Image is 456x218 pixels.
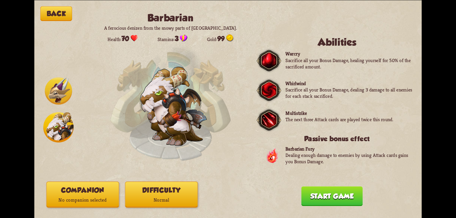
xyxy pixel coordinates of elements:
img: Barbarian_Dragon_Icon.png [43,112,74,143]
h2: Barbarian [98,12,243,23]
div: Gold: [207,34,233,42]
img: Dark_Frame.png [256,107,281,133]
img: Heart.png [131,34,138,41]
img: DragonFury.png [266,147,278,164]
span: 70 [122,34,129,42]
img: Barbarian_Dragon.png [140,67,207,146]
img: Dark_Frame.png [256,77,281,103]
span: 99 [217,34,225,42]
p: Multistrike [285,110,393,116]
h2: Abilities [261,36,413,48]
p: Normal [126,195,198,205]
button: Start game [301,186,363,206]
p: Barbarian Fury [285,146,413,152]
button: CompanionNo companion selected [46,181,119,207]
div: Stamina: [158,34,188,42]
span: 3 [175,34,179,42]
p: The next three Attack cards are played twice this round. [285,116,393,123]
img: Gold.png [226,34,233,41]
p: Dealing enough damage to enemies by using Attack cards gains you Bonus Damage. [285,152,413,165]
img: Barbarian_Dragon.png [140,66,207,146]
img: Enchantment_Altar.png [110,42,231,164]
img: Dark_Frame.png [256,48,281,73]
img: Stamina_Icon.png [180,34,187,41]
p: Whirlwind [285,80,413,86]
p: No companion selected [47,195,119,205]
div: Health: [107,34,138,42]
button: DifficultyNormal [125,181,198,207]
p: A ferocious denizen from the snowy parts of [GEOGRAPHIC_DATA]. [98,25,243,31]
p: Warcry [285,50,413,57]
p: Sacrifice all your Bonus Damage, healing yourself for 50% of the sacrificed amount. [285,57,413,70]
p: Sacrifice all your Bonus Damage, dealing 3 damage to all enemies for each stack sacrificed. [285,86,413,99]
h3: Passive bonus effect [261,135,413,143]
img: Chevalier_Dragon_Icon.png [45,77,72,104]
button: Back [40,6,72,21]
